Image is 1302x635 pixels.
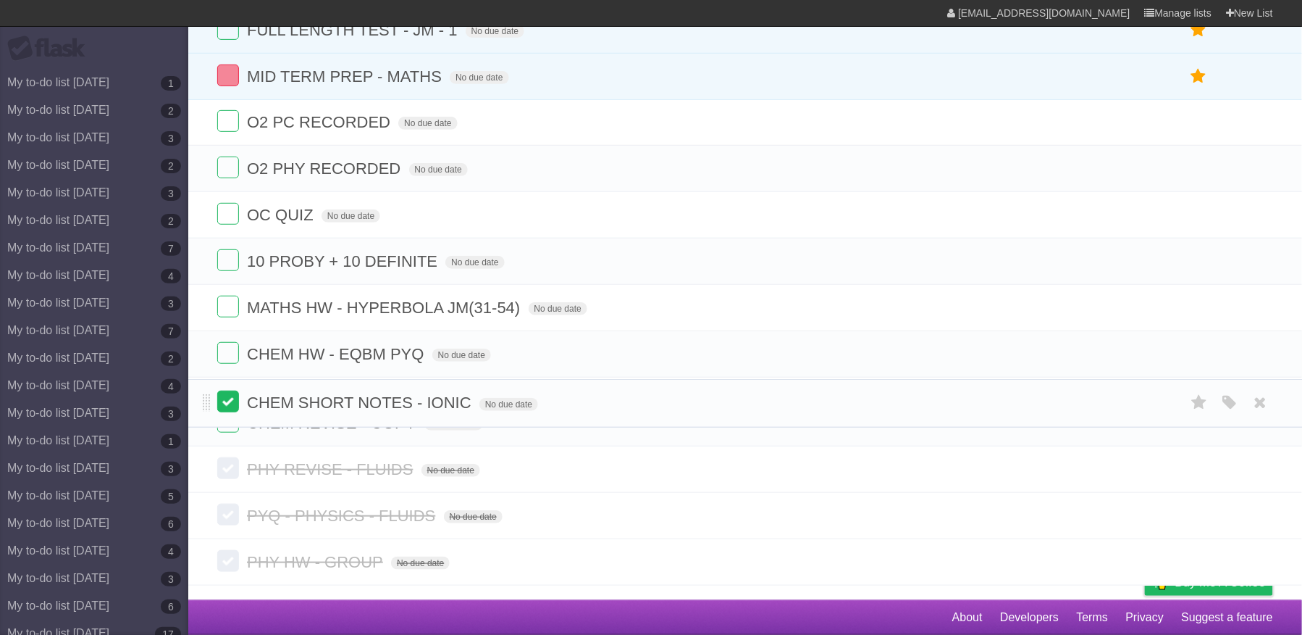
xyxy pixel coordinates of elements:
span: MATHS HW - HYPERBOLA JM(31-54) [247,299,524,317]
span: Buy me a coffee [1175,570,1266,595]
a: Developers [1000,604,1059,631]
b: 1 [161,76,181,91]
span: No due date [479,398,538,411]
span: PYQ - PHYSICS - FLUIDS [247,507,439,525]
b: 3 [161,572,181,586]
b: 3 [161,407,181,421]
b: 7 [161,241,181,256]
span: O2 PHY RECORDED [247,159,404,178]
label: Done [217,504,239,526]
label: Done [217,457,239,479]
span: No due date [529,302,587,315]
b: 2 [161,214,181,228]
b: 5 [161,489,181,504]
span: No due date [322,209,380,223]
span: No due date [409,163,468,176]
b: 2 [161,159,181,173]
span: No due date [398,117,457,130]
label: Star task [1185,391,1213,415]
label: Done [217,249,239,271]
b: 6 [161,599,181,614]
b: 4 [161,544,181,559]
b: 4 [161,269,181,283]
b: 6 [161,517,181,531]
b: 2 [161,352,181,366]
b: 2 [161,104,181,118]
a: Terms [1077,604,1109,631]
span: CHEM HW - EQBM PYQ [247,345,427,363]
span: No due date [421,464,480,477]
b: 4 [161,379,181,394]
span: No due date [432,349,491,362]
span: No due date [445,256,504,269]
span: CHEM SHORT NOTES - IONIC [247,394,475,412]
b: 3 [161,296,181,311]
a: About [952,604,983,631]
label: Done [217,296,239,317]
span: No due date [391,557,450,570]
span: No due date [444,510,503,523]
label: Star task [1185,18,1212,42]
span: No due date [450,71,508,84]
label: Done [217,157,239,178]
span: PHY HW - GROUP [247,553,387,571]
b: 7 [161,324,181,339]
span: MID TERM PREP - MATHS [247,67,445,86]
label: Done [217,65,239,86]
label: Done [217,18,239,40]
label: Done [217,110,239,132]
label: Done [217,391,239,412]
span: FULL LENGTH TEST - JM - 1 [247,21,461,39]
b: 3 [161,131,181,146]
b: 1 [161,434,181,449]
label: Done [217,342,239,364]
span: O2 PC RECORDED [247,113,394,131]
label: Done [217,550,239,572]
b: 3 [161,186,181,201]
span: No due date [466,25,524,38]
span: PHY REVISE - FLUIDS [247,460,416,478]
b: 3 [161,462,181,476]
a: Suggest a feature [1182,604,1273,631]
span: 10 PROBY + 10 DEFINITE [247,252,441,270]
label: Star task [1185,65,1212,88]
a: Privacy [1126,604,1164,631]
label: Done [217,203,239,225]
div: Flask [7,36,94,62]
span: OC QUIZ [247,206,317,224]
